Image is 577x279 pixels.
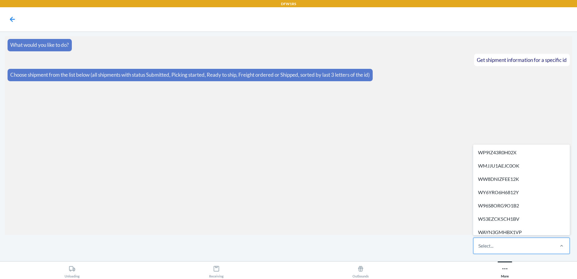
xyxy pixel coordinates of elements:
[474,172,569,186] div: WW8DNIZFEE12K
[10,41,69,49] p: What would you like to do?
[209,263,224,278] div: Receiving
[501,263,509,278] div: More
[474,159,569,172] div: WMJJU1AEJC0OK
[474,212,569,226] div: W53EZCK5CH1BV
[65,263,80,278] div: Unloading
[474,226,569,239] div: WAYN3GMHBX1VP
[474,199,569,212] div: W96S8ORG9O1B2
[433,261,577,278] button: More
[478,242,493,249] div: Select...
[144,261,288,278] button: Receiving
[474,186,569,199] div: WY6YRO6H6812Y
[288,261,433,278] button: Outbounds
[474,146,569,159] div: WP9IZ43R0H02X
[352,263,369,278] div: Outbounds
[10,71,370,79] p: Choose shipment from the list below (all shipments with status Submitted, Picking started, Ready ...
[477,57,567,63] span: Get shipment information for a specific id
[281,1,296,7] p: DFW1RS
